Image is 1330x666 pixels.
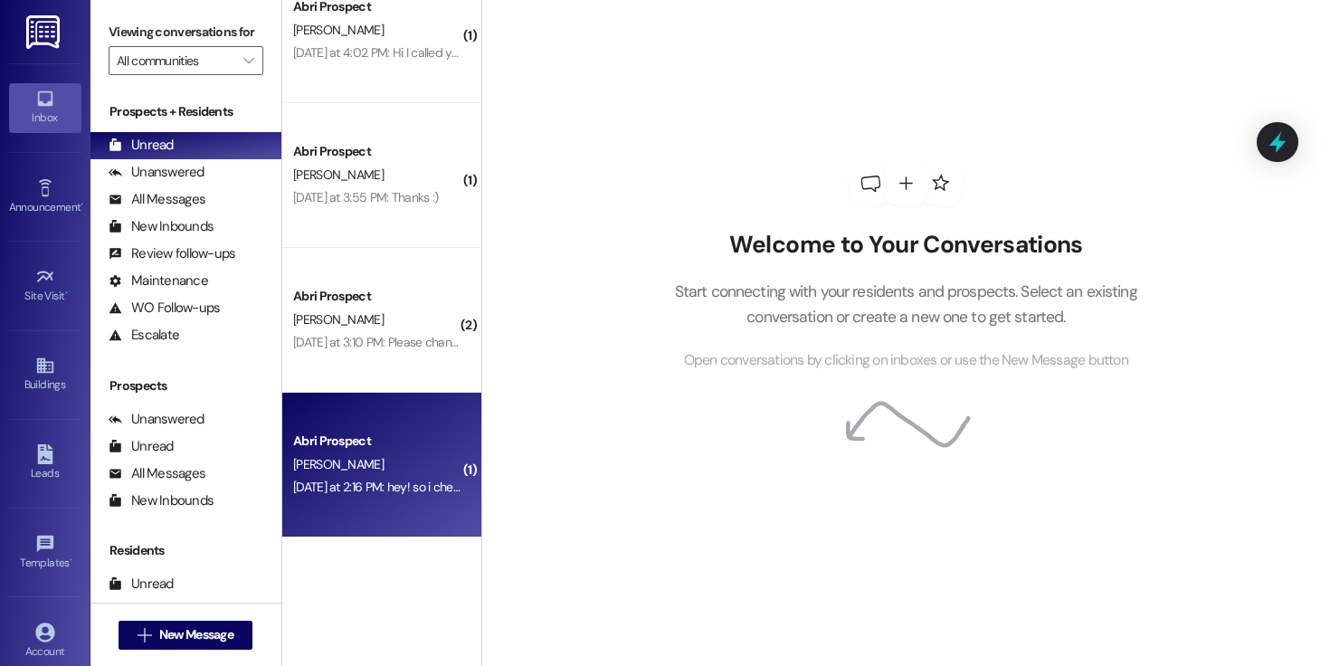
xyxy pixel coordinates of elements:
[26,15,63,49] img: ResiDesk Logo
[109,491,214,510] div: New Inbounds
[293,287,461,306] div: Abri Prospect
[109,190,205,209] div: All Messages
[109,271,208,290] div: Maintenance
[243,53,253,68] i: 
[109,136,174,155] div: Unread
[293,44,698,61] div: [DATE] at 4:02 PM: Hi I called you earlier, I got that situation figured out thanks!
[9,83,81,132] a: Inbox
[293,311,384,328] span: [PERSON_NAME]
[90,541,281,560] div: Residents
[117,46,234,75] input: All communities
[81,198,83,211] span: •
[647,279,1164,330] p: Start connecting with your residents and prospects. Select an existing conversation or create a n...
[109,163,204,182] div: Unanswered
[109,299,220,318] div: WO Follow-ups
[109,410,204,429] div: Unanswered
[109,18,263,46] label: Viewing conversations for
[293,22,384,38] span: [PERSON_NAME]
[109,244,235,263] div: Review follow-ups
[109,437,174,456] div: Unread
[9,439,81,488] a: Leads
[293,432,461,451] div: Abri Prospect
[684,349,1128,372] span: Open conversations by clicking on inboxes or use the New Message button
[109,602,204,621] div: Unanswered
[293,456,384,472] span: [PERSON_NAME]
[119,621,252,650] button: New Message
[9,262,81,310] a: Site Visit •
[293,142,461,161] div: Abri Prospect
[90,376,281,395] div: Prospects
[9,350,81,399] a: Buildings
[109,464,205,483] div: All Messages
[9,528,81,577] a: Templates •
[293,166,384,183] span: [PERSON_NAME]
[293,334,705,350] div: [DATE] at 3:10 PM: Please change [PERSON_NAME] email to the above address
[647,231,1164,260] h2: Welcome to Your Conversations
[293,189,438,205] div: [DATE] at 3:55 PM: Thanks :)
[65,287,68,300] span: •
[138,628,151,642] i: 
[90,102,281,121] div: Prospects + Residents
[109,217,214,236] div: New Inbounds
[70,554,72,566] span: •
[159,625,233,644] span: New Message
[109,326,179,345] div: Escalate
[109,575,174,594] div: Unread
[9,617,81,666] a: Account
